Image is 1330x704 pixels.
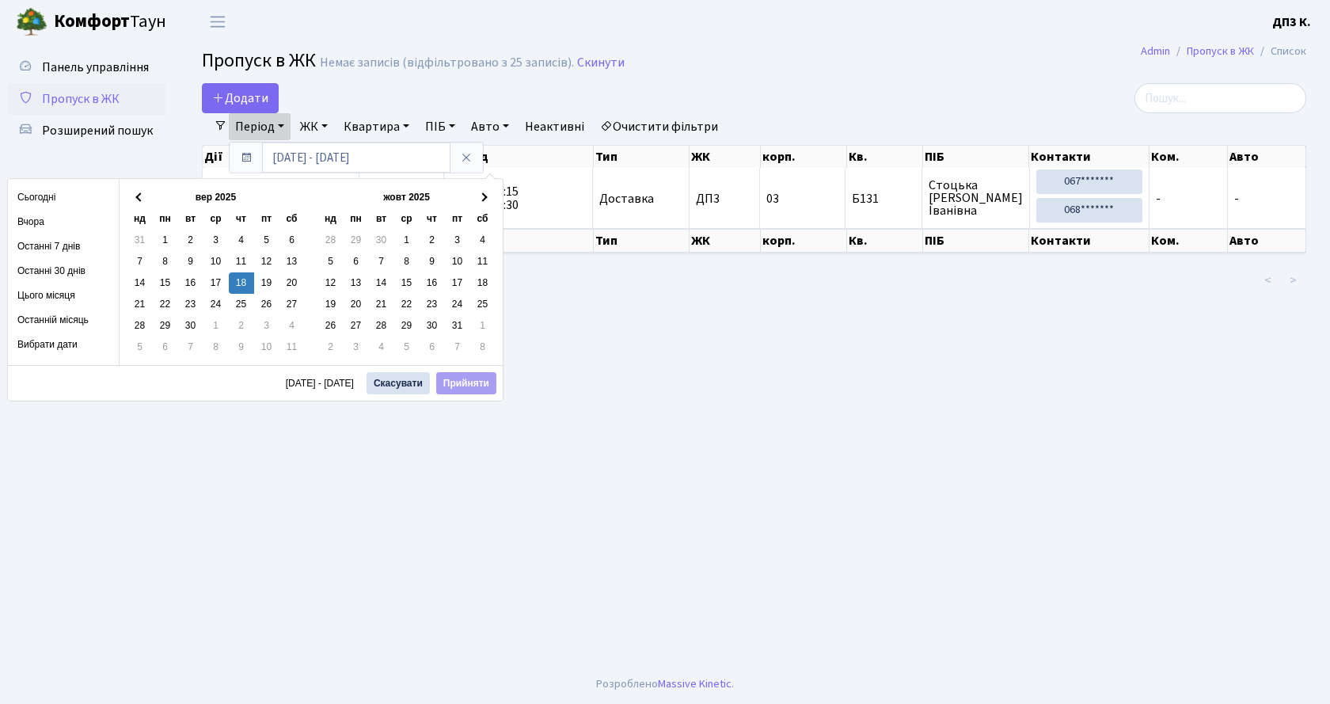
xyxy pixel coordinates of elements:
td: 21 [127,294,153,315]
a: ЖК [294,113,334,140]
td: 7 [445,337,470,358]
td: 3 [203,230,229,251]
td: 10 [203,251,229,272]
a: Очистити фільтри [594,113,724,140]
td: 8 [203,337,229,358]
td: 13 [279,251,305,272]
td: 6 [279,230,305,251]
td: 4 [279,315,305,337]
a: Неактивні [519,113,591,140]
td: 27 [279,294,305,315]
a: Admin [1141,43,1170,59]
td: 11 [229,251,254,272]
td: 7 [178,337,203,358]
span: - [1156,190,1161,207]
td: 10 [254,337,279,358]
th: нд [127,208,153,230]
li: Останні 7 днів [8,234,119,259]
span: ДП3 [696,192,753,205]
td: 25 [229,294,254,315]
th: чт [229,208,254,230]
li: Останній місяць [8,308,119,333]
a: Пропуск в ЖК [8,83,166,115]
td: 8 [394,251,420,272]
th: Авто [1228,146,1306,168]
span: Панель управління [42,59,149,76]
td: 25 [470,294,496,315]
a: Пропуск в ЖК [1187,43,1254,59]
li: Вчора [8,210,119,234]
li: Список [1254,43,1306,60]
td: 26 [318,315,344,337]
span: Стоцька [PERSON_NAME] Іванівна [929,179,1023,217]
b: ДП3 К. [1272,13,1311,31]
th: сб [279,208,305,230]
th: Тип [594,146,690,168]
div: Немає записів (відфільтровано з 25 записів). [320,55,574,70]
th: Контакти [1029,229,1149,253]
li: Цього місяця [8,284,119,308]
td: 7 [127,251,153,272]
span: [DATE] - [DATE] [286,379,360,388]
td: 3 [344,337,369,358]
td: 5 [254,230,279,251]
td: 28 [318,230,344,251]
td: 4 [229,230,254,251]
th: Дії [203,146,359,168]
td: 24 [203,294,229,315]
span: Додати [212,89,268,107]
td: 27 [344,315,369,337]
a: Період [229,113,291,140]
th: чт [420,208,445,230]
td: 3 [445,230,470,251]
span: Доставка [599,192,654,205]
span: Пропуск в ЖК [202,47,316,74]
td: 19 [318,294,344,315]
a: Додати [202,83,279,113]
td: 20 [279,272,305,294]
td: 5 [127,337,153,358]
li: Вибрати дати [8,333,119,357]
button: Переключити навігацію [198,9,237,35]
td: 19 [254,272,279,294]
td: 11 [470,251,496,272]
a: Квартира [337,113,416,140]
th: ЖК [690,229,760,253]
th: ПІБ [923,229,1029,253]
img: logo.png [16,6,47,38]
th: ср [394,208,420,230]
th: ЖК [690,146,760,168]
th: ср [203,208,229,230]
th: пт [445,208,470,230]
span: Розширений пошук [42,122,153,139]
span: Пропуск в ЖК [42,90,120,108]
td: 1 [203,315,229,337]
th: корп. [761,146,847,168]
td: 20 [344,294,369,315]
td: 18 [229,272,254,294]
td: 9 [420,251,445,272]
td: 31 [445,315,470,337]
td: 12 [318,272,344,294]
span: Б131 [852,192,914,205]
td: 13 [344,272,369,294]
th: Кв. [847,229,923,253]
span: 03 [766,190,779,207]
li: Останні 30 днів [8,259,119,284]
td: 30 [178,315,203,337]
a: ПІБ [419,113,462,140]
td: 2 [420,230,445,251]
th: вер 2025 [153,187,279,208]
td: 11 [279,337,305,358]
input: Пошук... [1134,83,1306,113]
span: Таун [54,9,166,36]
td: 29 [394,315,420,337]
td: 8 [153,251,178,272]
td: 24 [445,294,470,315]
a: ДП3 К. [1272,13,1311,32]
td: 29 [344,230,369,251]
th: сб [470,208,496,230]
td: 6 [344,251,369,272]
a: Massive Kinetic [658,675,731,692]
td: 29 [153,315,178,337]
